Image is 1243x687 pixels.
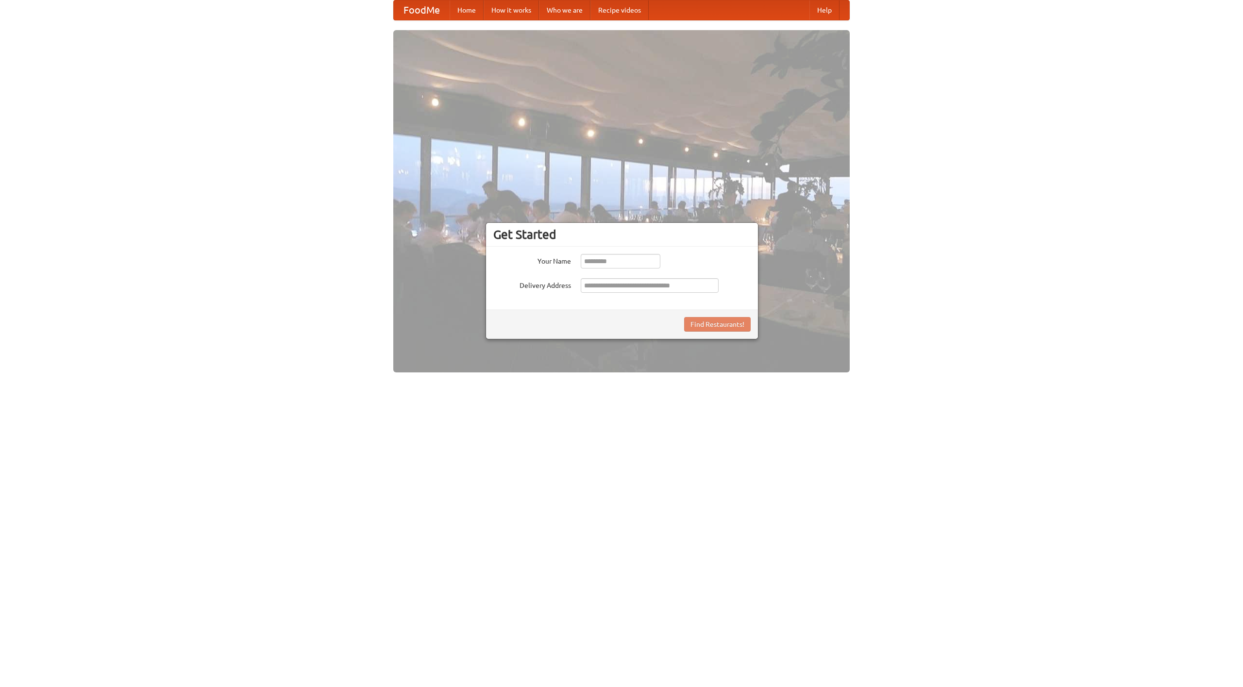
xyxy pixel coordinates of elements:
a: Home [450,0,484,20]
h3: Get Started [493,227,751,242]
label: Your Name [493,254,571,266]
a: How it works [484,0,539,20]
a: Recipe videos [590,0,649,20]
a: Who we are [539,0,590,20]
a: FoodMe [394,0,450,20]
label: Delivery Address [493,278,571,290]
a: Help [809,0,840,20]
button: Find Restaurants! [684,317,751,332]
